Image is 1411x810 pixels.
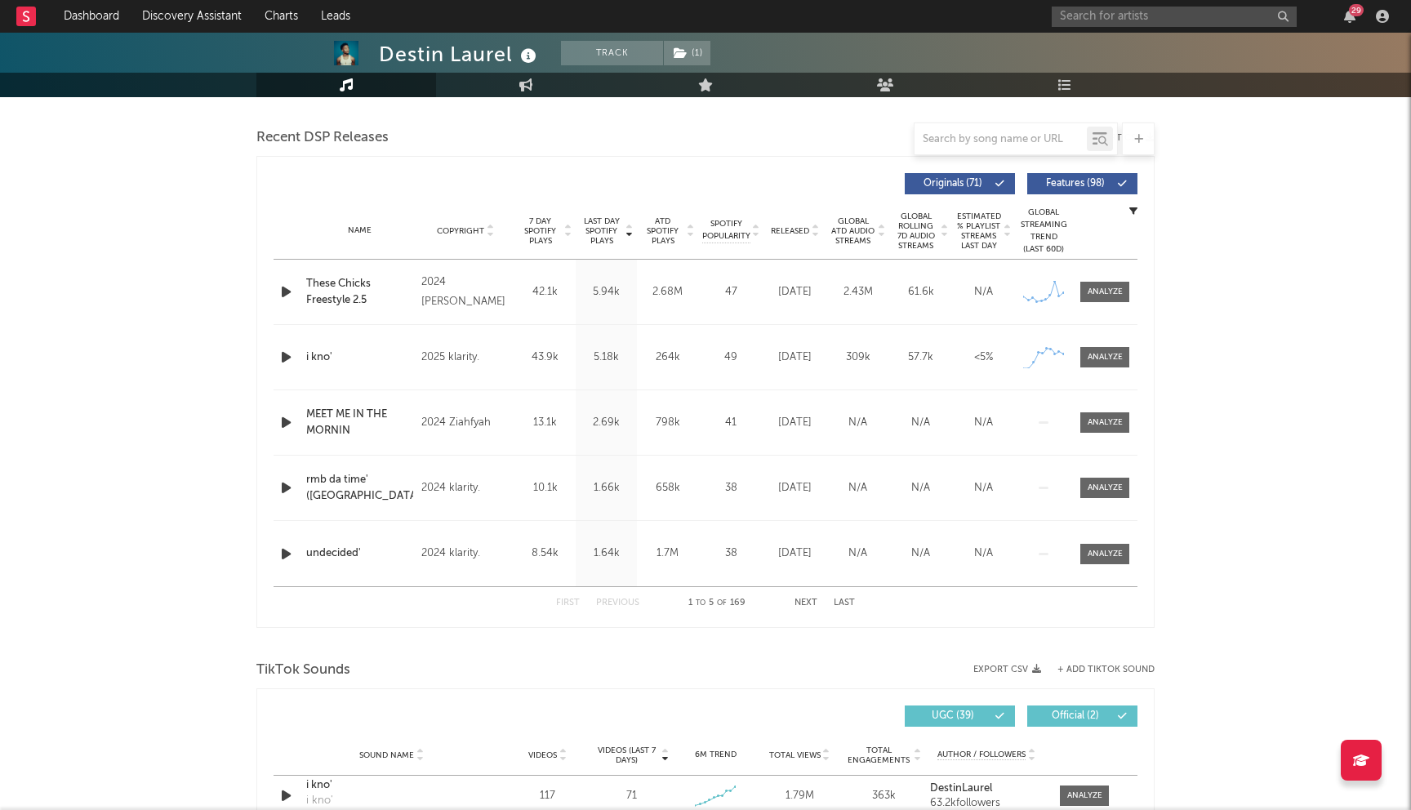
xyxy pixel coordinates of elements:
[596,599,639,607] button: Previous
[510,788,585,804] div: 117
[956,480,1011,496] div: N/A
[519,480,572,496] div: 10.1k
[768,415,822,431] div: [DATE]
[702,349,759,366] div: 49
[771,226,809,236] span: Released
[256,661,350,680] span: TikTok Sounds
[830,284,885,300] div: 2.43M
[702,480,759,496] div: 38
[672,594,762,613] div: 1 5 169
[1344,10,1355,23] button: 29
[893,480,948,496] div: N/A
[830,545,885,562] div: N/A
[830,349,885,366] div: 309k
[561,41,663,65] button: Track
[580,284,633,300] div: 5.94k
[956,415,1011,431] div: N/A
[973,665,1041,674] button: Export CSV
[421,478,510,498] div: 2024 klarity.
[678,749,754,761] div: 6M Trend
[1052,7,1297,27] input: Search for artists
[1041,665,1155,674] button: + Add TikTok Sound
[1027,173,1137,194] button: Features(98)
[594,745,660,765] span: Videos (last 7 days)
[306,793,333,809] div: i kno'
[641,480,694,496] div: 658k
[519,415,572,431] div: 13.1k
[846,788,922,804] div: 363k
[956,284,1011,300] div: N/A
[641,415,694,431] div: 798k
[769,750,821,760] span: Total Views
[519,284,572,300] div: 42.1k
[626,788,637,804] div: 71
[306,545,413,562] a: undecided'
[956,211,1001,251] span: Estimated % Playlist Streams Last Day
[846,745,912,765] span: Total Engagements
[306,472,413,504] a: rmb da time' ([GEOGRAPHIC_DATA])
[905,705,1015,727] button: UGC(39)
[1019,207,1068,256] div: Global Streaming Trend (Last 60D)
[717,599,727,607] span: of
[359,750,414,760] span: Sound Name
[306,349,413,366] a: i kno'
[580,480,633,496] div: 1.66k
[519,216,562,246] span: 7 Day Spotify Plays
[1038,711,1113,721] span: Official ( 2 )
[937,750,1026,760] span: Author / Followers
[830,216,875,246] span: Global ATD Audio Streams
[915,133,1087,146] input: Search by song name or URL
[528,750,557,760] span: Videos
[768,284,822,300] div: [DATE]
[641,216,684,246] span: ATD Spotify Plays
[1349,4,1364,16] div: 29
[834,599,855,607] button: Last
[421,273,510,312] div: 2024 [PERSON_NAME]
[421,413,510,433] div: 2024 Ziahfyah
[930,783,992,794] strong: DestinLaurel
[306,276,413,308] a: These Chicks Freestyle 2.5
[641,545,694,562] div: 1.7M
[519,545,572,562] div: 8.54k
[306,225,413,237] div: Name
[830,415,885,431] div: N/A
[795,599,817,607] button: Next
[663,41,711,65] span: ( 1 )
[1027,705,1137,727] button: Official(2)
[915,179,990,189] span: Originals ( 71 )
[519,349,572,366] div: 43.9k
[556,599,580,607] button: First
[768,545,822,562] div: [DATE]
[306,777,477,794] a: i kno'
[893,415,948,431] div: N/A
[768,480,822,496] div: [DATE]
[893,284,948,300] div: 61.6k
[1057,665,1155,674] button: + Add TikTok Sound
[893,545,948,562] div: N/A
[664,41,710,65] button: (1)
[437,226,484,236] span: Copyright
[580,216,623,246] span: Last Day Spotify Plays
[641,284,694,300] div: 2.68M
[702,218,750,243] span: Spotify Popularity
[421,348,510,367] div: 2025 klarity.
[306,407,413,438] a: MEET ME IN THE MORNIN
[379,41,541,68] div: Destin Laurel
[930,783,1044,794] a: DestinLaurel
[580,545,633,562] div: 1.64k
[893,349,948,366] div: 57.7k
[421,544,510,563] div: 2024 klarity.
[1038,179,1113,189] span: Features ( 98 )
[956,349,1011,366] div: <5%
[702,415,759,431] div: 41
[905,173,1015,194] button: Originals(71)
[702,545,759,562] div: 38
[641,349,694,366] div: 264k
[915,711,990,721] span: UGC ( 39 )
[956,545,1011,562] div: N/A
